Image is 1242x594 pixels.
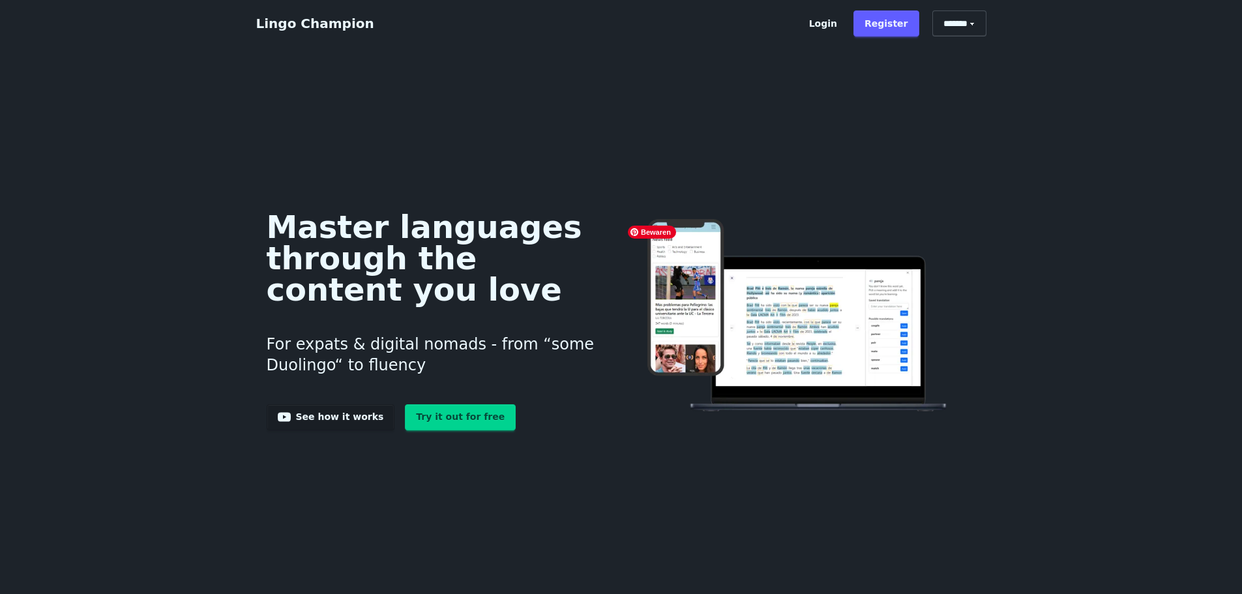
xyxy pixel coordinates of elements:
[267,318,601,391] h3: For expats & digital nomads - from “some Duolingo“ to fluency
[798,10,848,37] a: Login
[628,226,676,239] span: Bewaren
[267,404,395,430] a: See how it works
[405,404,516,430] a: Try it out for free
[853,10,919,37] a: Register
[256,16,374,31] a: Lingo Champion
[621,219,975,414] img: Learn languages online
[267,211,601,305] h1: Master languages through the content you love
